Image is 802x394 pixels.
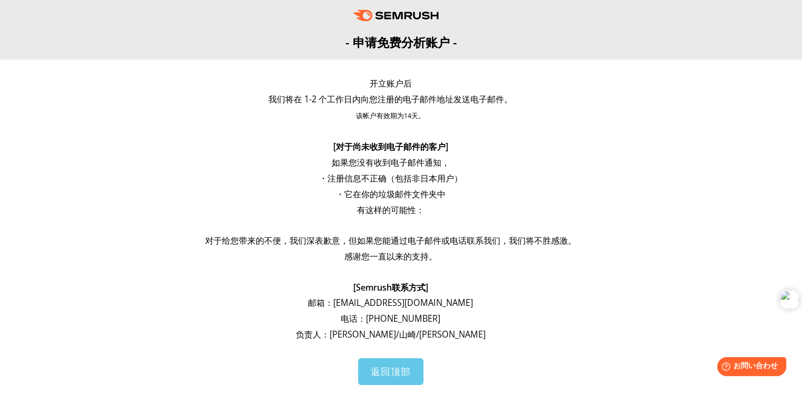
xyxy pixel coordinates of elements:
[341,313,440,324] font: 电话：[PHONE_NUMBER]
[708,353,790,382] iframe: Help widget launcher
[356,111,425,120] font: 该帐户有效期为14天。
[308,297,333,309] font: 邮箱：
[205,235,576,246] font: 对于给您带来的不便，我们深表歉意，但如果您能通过电子邮件或电话联系我们，我们将不胜感激。
[319,172,462,184] font: ・注册信息不正确（包括非日本用户）
[358,358,423,385] a: 返回顶部
[371,365,411,378] font: 返回顶部
[333,297,473,309] font: [EMAIL_ADDRESS][DOMAIN_NAME]
[344,251,437,262] font: 感谢您一直以来的支持。
[333,141,448,152] font: [对于尚未收到电子邮件的客户]
[268,93,513,105] font: 我们将在 1-2 个工作日内向您注册的电子邮件地址发送电子邮件。
[370,78,412,89] font: 开立账户后
[296,329,486,340] font: 负责人：[PERSON_NAME]/山崎/[PERSON_NAME]
[357,204,424,216] font: 有这样的可能性：
[336,188,446,200] font: ・它在你的垃圾邮件文件夹中
[353,282,428,293] font: [Semrush联系方式]
[332,157,450,168] font: 如果您没有收到电子邮件通知，
[345,34,457,51] font: - 申请免费分析账户 -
